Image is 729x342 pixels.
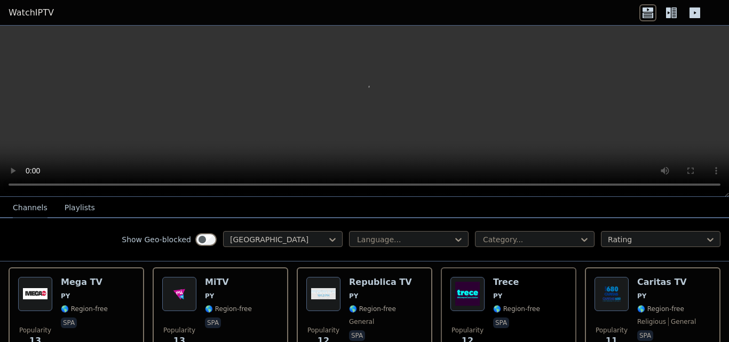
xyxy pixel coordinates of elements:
p: spa [205,317,221,328]
a: WatchIPTV [9,6,54,19]
span: Popularity [307,326,339,335]
h6: MiTV [205,277,252,288]
span: Popularity [163,326,195,335]
span: 🌎 Region-free [205,305,252,313]
span: Popularity [451,326,484,335]
button: Channels [13,198,47,218]
h6: Republica TV [349,277,412,288]
p: spa [637,330,653,341]
h6: Caritas TV [637,277,696,288]
img: Republica TV [306,277,340,311]
span: general [349,317,374,326]
span: general [668,317,696,326]
span: Popularity [19,326,51,335]
span: PY [637,292,646,300]
label: Show Geo-blocked [122,234,191,245]
img: Caritas TV [595,277,629,311]
span: 🌎 Region-free [493,305,540,313]
span: religious [637,317,666,326]
p: spa [349,330,365,341]
button: Playlists [65,198,95,218]
span: PY [205,292,214,300]
h6: Trece [493,277,540,288]
h6: Mega TV [61,277,108,288]
span: Popularity [596,326,628,335]
span: PY [493,292,502,300]
span: 🌎 Region-free [349,305,396,313]
span: PY [349,292,358,300]
p: spa [61,317,77,328]
span: 🌎 Region-free [61,305,108,313]
span: 🌎 Region-free [637,305,684,313]
img: Mega TV [18,277,52,311]
img: Trece [450,277,485,311]
img: MiTV [162,277,196,311]
p: spa [493,317,509,328]
span: PY [61,292,70,300]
